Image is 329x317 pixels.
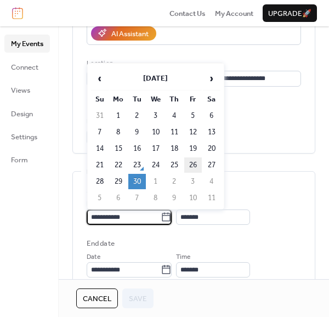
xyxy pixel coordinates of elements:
th: Tu [128,92,146,107]
td: 31 [91,108,109,123]
td: 7 [128,190,146,206]
a: Form [4,151,50,168]
td: 11 [203,190,220,206]
td: 22 [110,157,127,173]
td: 12 [184,124,202,140]
td: 14 [91,141,109,156]
a: My Events [4,35,50,52]
td: 28 [91,174,109,189]
span: › [203,67,220,89]
td: 8 [110,124,127,140]
span: Upgrade 🚀 [268,8,311,19]
td: 21 [91,157,109,173]
td: 10 [147,124,164,140]
td: 3 [184,174,202,189]
div: Location [87,58,299,69]
td: 4 [166,108,183,123]
button: Cancel [76,288,118,308]
button: Upgrade🚀 [263,4,317,22]
span: My Events [11,38,43,49]
td: 25 [166,157,183,173]
td: 6 [110,190,127,206]
td: 15 [110,141,127,156]
th: Mo [110,92,127,107]
td: 2 [128,108,146,123]
td: 5 [184,108,202,123]
a: My Account [215,8,253,19]
td: 7 [91,124,109,140]
th: [DATE] [110,67,202,90]
span: Design [11,109,33,120]
td: 16 [128,141,146,156]
td: 17 [147,141,164,156]
a: Views [4,81,50,99]
td: 26 [184,157,202,173]
td: 2 [166,174,183,189]
span: Time [176,252,190,263]
a: Settings [4,128,50,145]
td: 13 [203,124,220,140]
a: Contact Us [169,8,206,19]
td: 3 [147,108,164,123]
button: AI Assistant [91,26,156,41]
td: 29 [110,174,127,189]
span: Settings [11,132,37,143]
td: 23 [128,157,146,173]
span: Views [11,85,30,96]
div: AI Assistant [111,29,149,39]
th: Su [91,92,109,107]
span: ‹ [92,67,108,89]
td: 27 [203,157,220,173]
a: Design [4,105,50,122]
td: 9 [166,190,183,206]
th: Fr [184,92,202,107]
span: Cancel [83,293,111,304]
td: 19 [184,141,202,156]
td: 9 [128,124,146,140]
span: Form [11,155,28,166]
td: 1 [110,108,127,123]
td: 4 [203,174,220,189]
div: End date [87,238,115,249]
td: 8 [147,190,164,206]
th: We [147,92,164,107]
td: 24 [147,157,164,173]
td: 1 [147,174,164,189]
td: 11 [166,124,183,140]
span: Date [87,252,100,263]
th: Th [166,92,183,107]
td: 18 [166,141,183,156]
th: Sa [203,92,220,107]
td: 30 [128,174,146,189]
td: 10 [184,190,202,206]
img: logo [12,7,23,19]
td: 5 [91,190,109,206]
td: 20 [203,141,220,156]
a: Connect [4,58,50,76]
td: 6 [203,108,220,123]
span: Connect [11,62,38,73]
